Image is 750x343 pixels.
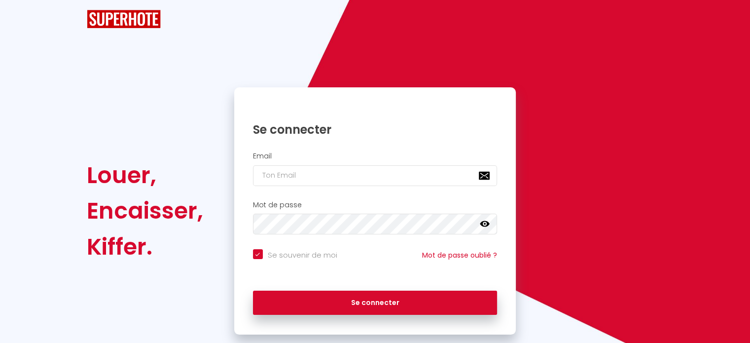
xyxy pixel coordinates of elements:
button: Se connecter [253,291,498,315]
img: SuperHote logo [87,10,161,28]
div: Kiffer. [87,229,203,265]
div: Encaisser, [87,193,203,229]
div: Louer, [87,157,203,193]
h2: Mot de passe [253,201,498,209]
input: Ton Email [253,165,498,186]
h1: Se connecter [253,122,498,137]
a: Mot de passe oublié ? [422,250,497,260]
h2: Email [253,152,498,160]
